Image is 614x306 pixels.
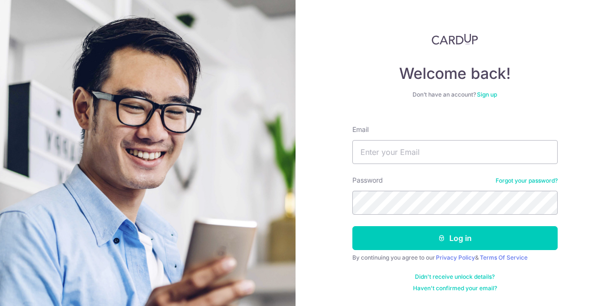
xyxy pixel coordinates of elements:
label: Email [352,125,369,134]
a: Terms Of Service [480,254,528,261]
input: Enter your Email [352,140,558,164]
button: Log in [352,226,558,250]
a: Forgot your password? [496,177,558,185]
div: By continuing you agree to our & [352,254,558,262]
label: Password [352,175,383,185]
div: Don’t have an account? [352,91,558,98]
h4: Welcome back! [352,64,558,83]
a: Haven't confirmed your email? [413,284,497,292]
img: CardUp Logo [432,33,478,45]
a: Privacy Policy [436,254,475,261]
a: Sign up [477,91,497,98]
a: Didn't receive unlock details? [415,273,495,281]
